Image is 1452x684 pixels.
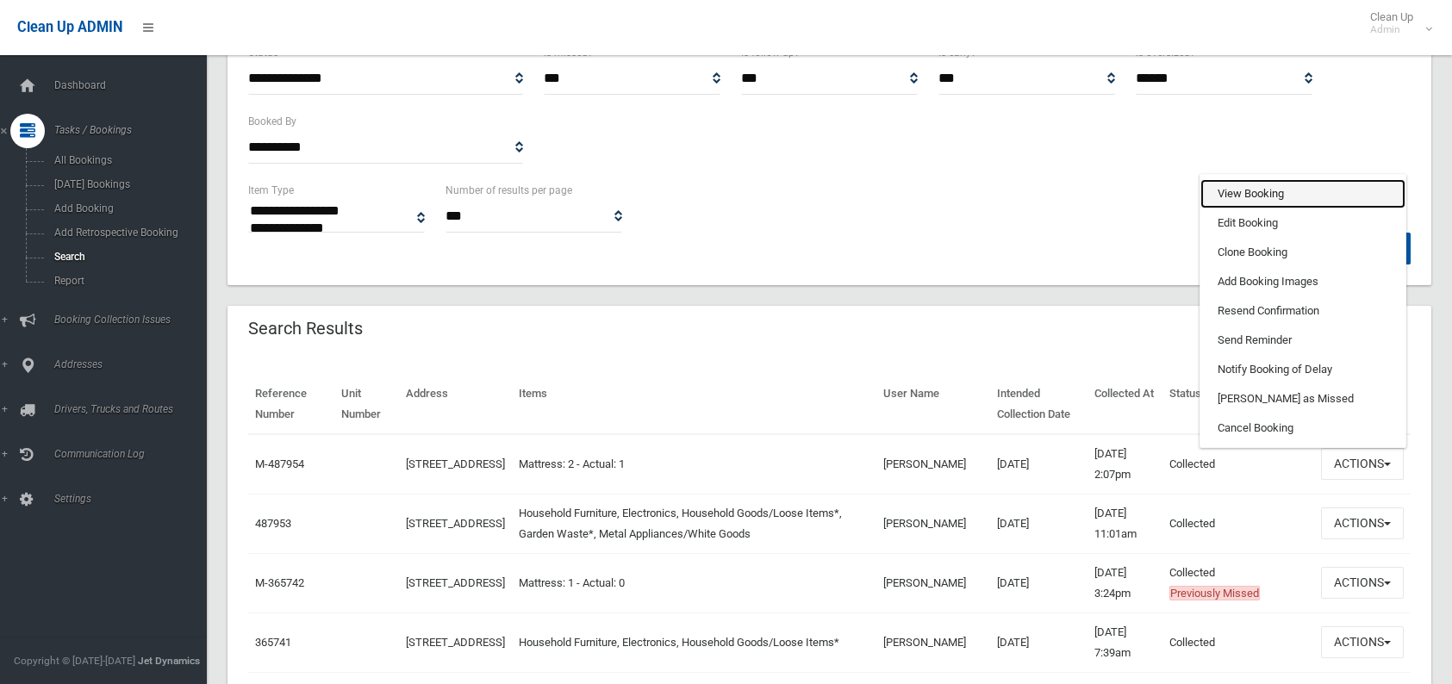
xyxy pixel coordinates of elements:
[255,457,304,470] a: M-487954
[17,19,122,35] span: Clean Up ADMIN
[990,612,1087,672] td: [DATE]
[248,181,294,200] label: Item Type
[49,251,205,263] span: Search
[512,612,876,672] td: Household Furniture, Electronics, Household Goods/Loose Items*
[406,457,505,470] a: [STREET_ADDRESS]
[1162,553,1314,612] td: Collected
[49,403,220,415] span: Drivers, Trucks and Routes
[1087,612,1162,672] td: [DATE] 7:39am
[876,434,991,494] td: [PERSON_NAME]
[990,494,1087,553] td: [DATE]
[255,576,304,589] a: M-365742
[1162,612,1314,672] td: Collected
[49,227,205,239] span: Add Retrospective Booking
[406,517,505,530] a: [STREET_ADDRESS]
[406,636,505,649] a: [STREET_ADDRESS]
[49,493,220,505] span: Settings
[406,576,505,589] a: [STREET_ADDRESS]
[399,375,512,434] th: Address
[1200,326,1405,355] a: Send Reminder
[876,375,991,434] th: User Name
[876,494,991,553] td: [PERSON_NAME]
[446,181,572,200] label: Number of results per page
[49,154,205,166] span: All Bookings
[512,434,876,494] td: Mattress: 2 - Actual: 1
[1200,355,1405,384] a: Notify Booking of Delay
[1087,375,1162,434] th: Collected At
[334,375,399,434] th: Unit Number
[138,655,200,667] strong: Jet Dynamics
[1162,375,1314,434] th: Status
[1321,448,1404,480] button: Actions
[1200,267,1405,296] a: Add Booking Images
[990,375,1087,434] th: Intended Collection Date
[227,312,383,345] header: Search Results
[512,494,876,553] td: Household Furniture, Electronics, Household Goods/Loose Items*, Garden Waste*, Metal Appliances/W...
[512,375,876,434] th: Items
[876,553,991,612] td: [PERSON_NAME]
[49,178,205,190] span: [DATE] Bookings
[876,612,991,672] td: [PERSON_NAME]
[49,202,205,215] span: Add Booking
[1321,626,1404,658] button: Actions
[255,517,291,530] a: 487953
[248,112,296,131] label: Booked By
[49,448,220,460] span: Communication Log
[49,314,220,326] span: Booking Collection Issues
[49,358,220,370] span: Addresses
[1370,23,1413,36] small: Admin
[1362,10,1430,36] span: Clean Up
[512,553,876,612] td: Mattress: 1 - Actual: 0
[1200,238,1405,267] a: Clone Booking
[990,434,1087,494] td: [DATE]
[1200,414,1405,443] a: Cancel Booking
[1087,553,1162,612] td: [DATE] 3:24pm
[1321,507,1404,539] button: Actions
[1087,494,1162,553] td: [DATE] 11:01am
[14,655,135,667] span: Copyright © [DATE]-[DATE]
[1162,494,1314,553] td: Collected
[1200,179,1405,208] a: View Booking
[1169,586,1260,600] span: Previously Missed
[1087,434,1162,494] td: [DATE] 2:07pm
[1321,567,1404,599] button: Actions
[1200,296,1405,326] a: Resend Confirmation
[248,375,334,434] th: Reference Number
[49,275,205,287] span: Report
[990,553,1087,612] td: [DATE]
[49,79,220,91] span: Dashboard
[1200,384,1405,414] a: [PERSON_NAME] as Missed
[255,636,291,649] a: 365741
[1200,208,1405,238] a: Edit Booking
[49,124,220,136] span: Tasks / Bookings
[1162,434,1314,494] td: Collected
